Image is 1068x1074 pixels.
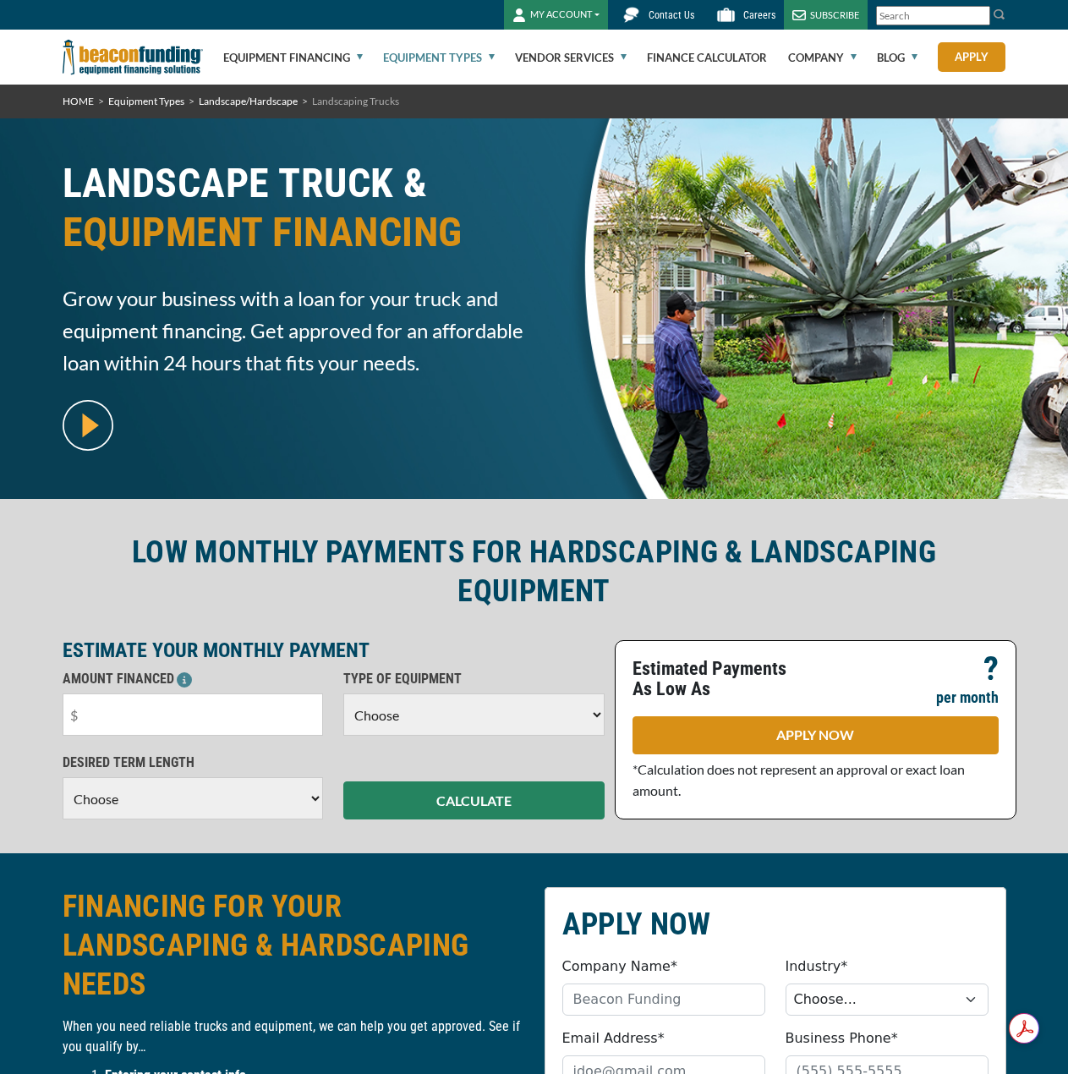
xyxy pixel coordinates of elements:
a: Clear search text [972,9,986,23]
a: Equipment Types [383,30,495,85]
a: Blog [877,30,917,85]
p: When you need reliable trucks and equipment, we can help you get approved. See if you qualify by… [63,1016,524,1057]
span: EQUIPMENT FINANCING [63,208,524,257]
span: Landscaping Trucks [312,95,399,107]
label: Email Address* [562,1028,665,1049]
p: AMOUNT FINANCED [63,669,324,689]
img: Search [993,8,1006,21]
h2: FINANCING FOR YOUR LANDSCAPING & HARDSCAPING NEEDS [63,887,524,1004]
span: Careers [743,9,775,21]
a: Equipment Types [108,95,184,107]
span: Contact Us [649,9,694,21]
label: Company Name* [562,956,677,977]
h2: APPLY NOW [562,905,989,944]
h1: LANDSCAPE TRUCK & [63,159,524,270]
p: ESTIMATE YOUR MONTHLY PAYMENT [63,640,605,660]
p: TYPE OF EQUIPMENT [343,669,605,689]
img: video modal pop-up play button [63,400,113,451]
button: CALCULATE [343,781,605,819]
span: Grow your business with a loan for your truck and equipment financing. Get approved for an afford... [63,282,524,379]
p: DESIRED TERM LENGTH [63,753,324,773]
a: Apply [938,42,1005,72]
a: Company [788,30,857,85]
a: Vendor Services [515,30,627,85]
a: HOME [63,95,94,107]
input: Beacon Funding [562,984,765,1016]
span: *Calculation does not represent an approval or exact loan amount. [633,761,965,798]
p: ? [983,659,999,679]
img: Beacon Funding Corporation logo [63,30,203,85]
label: Industry* [786,956,848,977]
a: Landscape/Hardscape [199,95,298,107]
input: Search [876,6,990,25]
a: Equipment Financing [223,30,363,85]
a: Finance Calculator [647,30,767,85]
p: Estimated Payments As Low As [633,659,806,699]
input: $ [63,693,324,736]
a: APPLY NOW [633,716,999,754]
h2: LOW MONTHLY PAYMENTS FOR HARDSCAPING & LANDSCAPING EQUIPMENT [63,533,1006,611]
p: per month [936,688,999,708]
label: Business Phone* [786,1028,898,1049]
